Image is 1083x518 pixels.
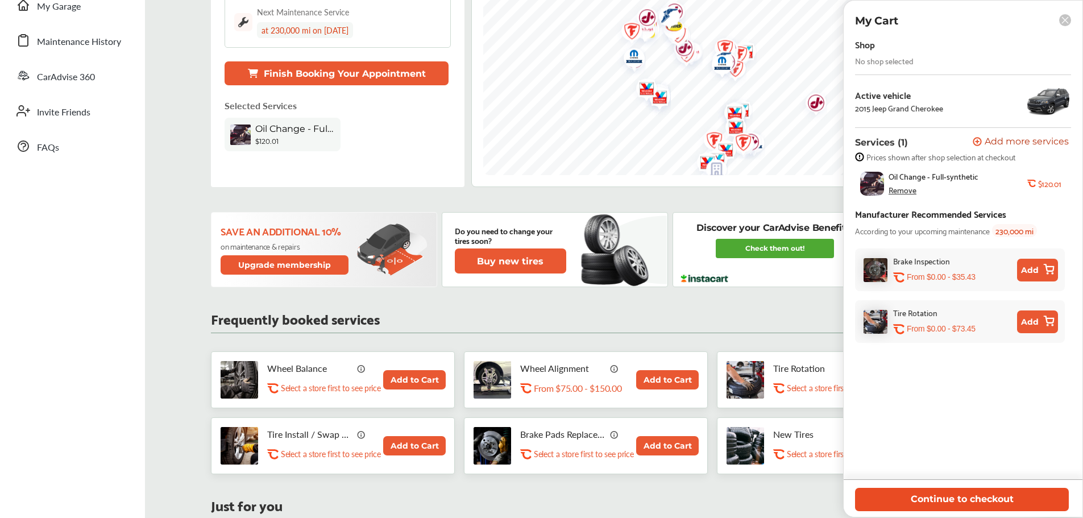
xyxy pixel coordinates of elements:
[727,361,764,399] img: tire-rotation-thumb.jpg
[703,49,732,81] div: Map marker
[724,127,754,163] img: logo-firestone.png
[613,15,643,51] img: logo-firestone.png
[211,313,380,324] p: Frequently booked services
[474,427,511,465] img: brake-pads-replacement-thumb.jpg
[893,306,937,319] div: Tire Rotation
[716,97,745,132] div: Map marker
[907,324,976,334] p: From $0.00 - $73.45
[383,436,446,455] button: Add to Cart
[717,111,747,147] img: logo-valvoline.png
[855,103,943,113] div: 2015 Jeep Grand Cherokee
[855,152,864,161] img: info-strock.ef5ea3fe.svg
[655,13,685,43] img: Midas+Logo_RGB.png
[628,2,658,38] img: logo-jiffylube.png
[704,44,734,78] img: logo-goodyear.png
[787,449,886,459] p: Select a store first to see price
[727,36,755,72] div: Map marker
[225,61,449,85] button: Finish Booking Your Appointment
[855,488,1069,511] button: Continue to checkout
[10,61,134,90] a: CarAdvise 360
[10,131,134,161] a: FAQs
[716,96,745,132] div: Map marker
[698,154,726,189] div: Map marker
[225,99,297,112] p: Selected Services
[698,154,728,189] img: empty_shop_logo.394c5474.svg
[709,34,737,69] div: Map marker
[716,97,746,133] img: logo-valvoline.png
[864,310,887,334] img: tire-rotation-thumb.jpg
[257,22,353,38] div: at 230,000 mi on [DATE]
[709,41,737,77] div: Map marker
[221,255,349,275] button: Upgrade membership
[357,430,366,439] img: info_icon_vector.svg
[628,73,656,109] div: Map marker
[520,429,605,440] p: Brake Pads Replacement
[797,87,825,123] div: Map marker
[37,105,90,120] span: Invite Friends
[866,152,1015,161] span: Prices shown after shop selection at checkout
[221,427,258,465] img: tire-install-swap-tires-thumb.jpg
[630,13,658,48] div: Map marker
[893,254,950,267] div: Brake Inspection
[667,38,696,74] div: Map marker
[357,223,428,276] img: update-membership.81812027.svg
[723,94,753,130] img: logo-valvoline.png
[636,370,699,389] button: Add to Cart
[706,32,736,68] img: logo-firestone.png
[716,53,745,89] div: Map marker
[626,14,656,49] img: logo-pepboys.png
[267,363,352,374] p: Wheel Balance
[211,499,283,510] p: Just for you
[864,258,887,282] img: brake-inspection-thumb.jpg
[695,125,724,160] div: Map marker
[221,242,351,251] p: on maintenance & repairs
[855,36,875,52] div: Shop
[672,36,700,72] div: Map marker
[636,436,699,455] button: Add to Cart
[688,147,717,183] div: Map marker
[37,35,121,49] span: Maintenance History
[267,429,352,440] p: Tire Install / Swap Tires
[534,383,621,393] p: From $75.00 - $150.00
[230,125,251,145] img: oil-change-thumb.jpg
[727,36,757,72] img: logo-valvoline.png
[10,26,134,55] a: Maintenance History
[716,97,744,133] div: Map marker
[723,94,751,130] div: Map marker
[640,78,669,114] div: Map marker
[650,1,679,34] div: Map marker
[708,42,737,77] div: Map marker
[650,1,680,34] img: logo-goodyear.png
[37,70,95,85] span: CarAdvise 360
[706,32,735,68] div: Map marker
[732,126,760,162] div: Map marker
[720,39,749,74] div: Map marker
[580,209,655,290] img: new-tire.a0c7fe23.svg
[628,2,657,38] div: Map marker
[696,222,853,234] p: Discover your CarAdvise Benefits!
[534,449,633,459] p: Select a store first to see price
[455,226,566,245] p: Do you need to change your tires soon?
[773,429,858,440] p: New Tires
[855,224,990,237] span: According to your upcoming maintenance
[665,32,694,68] div: Map marker
[907,272,976,283] p: From $0.00 - $35.43
[973,137,1071,148] a: Add more services
[703,49,733,81] img: logo-mopar.png
[455,248,569,273] a: Buy new tires
[724,127,753,163] div: Map marker
[1017,310,1058,333] button: Add
[383,370,446,389] button: Add to Cart
[679,275,730,283] img: instacart-logo.217963cc.svg
[708,46,736,82] div: Map marker
[992,224,1037,237] span: 230,000 mi
[257,6,349,18] div: Next Maintenance Service
[281,383,380,393] p: Select a store first to see price
[716,239,834,258] a: Check them out!
[626,14,654,49] div: Map marker
[855,90,943,100] div: Active vehicle
[716,96,746,132] img: logo-firestone.png
[281,449,380,459] p: Select a store first to see price
[787,383,886,393] p: Select a store first to see price
[985,137,1069,148] span: Add more services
